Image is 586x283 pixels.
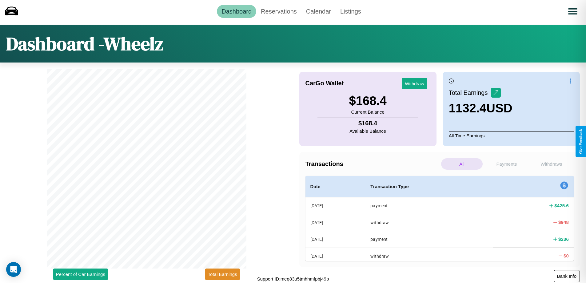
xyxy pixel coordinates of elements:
button: Total Earnings [205,269,240,280]
th: [DATE] [305,214,366,231]
h4: $ 0 [564,253,569,259]
div: Give Feedback [579,129,583,154]
h1: Dashboard - Wheelz [6,31,163,56]
a: Dashboard [217,5,256,18]
h4: $ 948 [558,219,569,225]
a: Calendar [301,5,336,18]
h4: CarGo Wallet [305,80,344,87]
th: withdraw [365,214,493,231]
a: Reservations [256,5,301,18]
h4: $ 236 [558,236,569,242]
p: All [441,158,483,170]
th: [DATE] [305,231,366,248]
p: All Time Earnings [449,131,574,140]
h4: $ 168.4 [349,120,386,127]
h4: Date [310,183,361,190]
th: [DATE] [305,248,366,264]
button: Open menu [564,3,581,20]
h3: $ 168.4 [349,94,386,108]
button: Bank Info [554,270,580,282]
h4: Transaction Type [370,183,488,190]
p: Withdraws [531,158,572,170]
th: payment [365,197,493,214]
p: Total Earnings [449,87,491,98]
h3: 1132.4 USD [449,101,512,115]
p: Support ID: meq83u5tmhhmfpbj49p [257,275,329,283]
button: Withdraw [402,78,427,89]
th: payment [365,231,493,248]
th: [DATE] [305,197,366,214]
p: Available Balance [349,127,386,135]
button: Percent of Car Earnings [53,269,108,280]
h4: Transactions [305,160,440,168]
a: Listings [336,5,366,18]
th: withdraw [365,248,493,264]
p: Payments [486,158,527,170]
h4: $ 425.6 [554,202,569,209]
div: Open Intercom Messenger [6,262,21,277]
p: Current Balance [349,108,386,116]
